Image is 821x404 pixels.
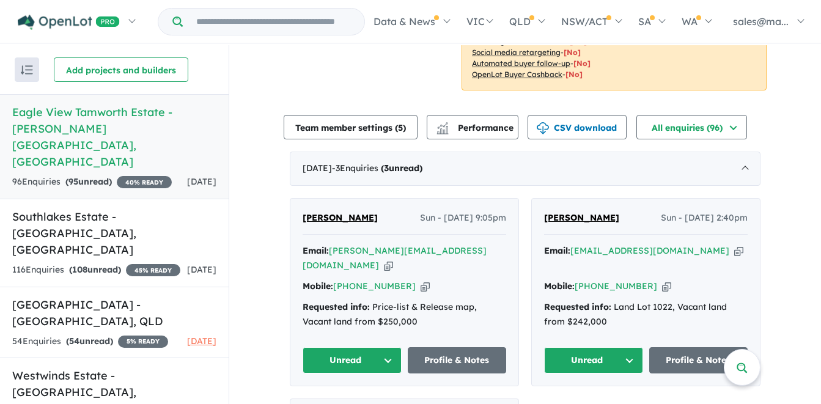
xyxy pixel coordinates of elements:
[636,115,747,139] button: All enquiries (96)
[69,264,121,275] strong: ( unread)
[472,37,567,46] u: Geo-targeted email & SMS
[303,281,333,292] strong: Mobile:
[303,245,329,256] strong: Email:
[472,59,570,68] u: Automated buyer follow-up
[565,70,583,79] span: [No]
[437,122,448,129] img: line-chart.svg
[72,264,87,275] span: 108
[12,263,180,277] div: 116 Enquir ies
[649,347,748,373] a: Profile & Notes
[662,280,671,293] button: Copy
[18,15,120,30] img: Openlot PRO Logo White
[537,122,549,134] img: download icon
[570,37,587,46] span: [No]
[68,176,78,187] span: 95
[332,163,422,174] span: - 3 Enquir ies
[472,70,562,79] u: OpenLot Buyer Cashback
[187,176,216,187] span: [DATE]
[54,57,188,82] button: Add projects and builders
[284,115,418,139] button: Team member settings (5)
[421,280,430,293] button: Copy
[303,245,487,271] a: [PERSON_NAME][EMAIL_ADDRESS][DOMAIN_NAME]
[408,347,507,373] a: Profile & Notes
[12,104,216,170] h5: Eagle View Tamworth Estate - [PERSON_NAME][GEOGRAPHIC_DATA] , [GEOGRAPHIC_DATA]
[661,211,748,226] span: Sun - [DATE] 2:40pm
[21,65,33,75] img: sort.svg
[564,48,581,57] span: [No]
[384,259,393,272] button: Copy
[544,301,611,312] strong: Requested info:
[12,208,216,258] h5: Southlakes Estate - [GEOGRAPHIC_DATA] , [GEOGRAPHIC_DATA]
[384,163,389,174] span: 3
[573,59,591,68] span: [No]
[118,336,168,348] span: 5 % READY
[575,281,657,292] a: [PHONE_NUMBER]
[381,163,422,174] strong: ( unread)
[436,126,449,134] img: bar-chart.svg
[427,115,518,139] button: Performance
[544,211,619,226] a: [PERSON_NAME]
[12,296,216,329] h5: [GEOGRAPHIC_DATA] - [GEOGRAPHIC_DATA] , QLD
[126,264,180,276] span: 45 % READY
[528,115,627,139] button: CSV download
[117,176,172,188] span: 40 % READY
[472,48,561,57] u: Social media retargeting
[420,211,506,226] span: Sun - [DATE] 9:05pm
[12,334,168,349] div: 54 Enquir ies
[544,245,570,256] strong: Email:
[187,336,216,347] span: [DATE]
[187,264,216,275] span: [DATE]
[303,300,506,329] div: Price-list & Release map, Vacant land from $250,000
[438,122,514,133] span: Performance
[185,9,362,35] input: Try estate name, suburb, builder or developer
[733,15,789,28] span: sales@ma...
[544,281,575,292] strong: Mobile:
[303,211,378,226] a: [PERSON_NAME]
[69,336,79,347] span: 54
[544,347,643,373] button: Unread
[544,300,748,329] div: Land Lot 1022, Vacant land from $242,000
[290,152,760,186] div: [DATE]
[544,212,619,223] span: [PERSON_NAME]
[65,176,112,187] strong: ( unread)
[303,212,378,223] span: [PERSON_NAME]
[303,301,370,312] strong: Requested info:
[398,122,403,133] span: 5
[734,244,743,257] button: Copy
[12,175,172,189] div: 96 Enquir ies
[570,245,729,256] a: [EMAIL_ADDRESS][DOMAIN_NAME]
[333,281,416,292] a: [PHONE_NUMBER]
[66,336,113,347] strong: ( unread)
[303,347,402,373] button: Unread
